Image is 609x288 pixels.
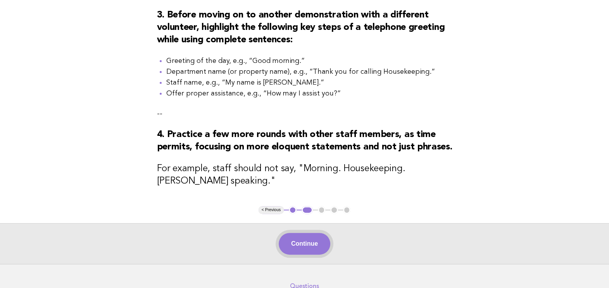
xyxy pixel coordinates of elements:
button: Continue [279,233,330,255]
li: Offer proper assistance, e.g., “How may I assist you?” [166,88,452,99]
h3: For example, staff should not say, "Morning. Housekeeping. [PERSON_NAME] speaking." [157,163,452,187]
li: Greeting of the day, e.g., “Good morning.” [166,56,452,66]
li: Department name (or property name), e.g., “Thank you for calling Housekeeping.” [166,66,452,77]
button: < Previous [259,206,284,214]
button: 2 [302,206,313,214]
strong: 4. Practice a few more rounds with other staff members, as time permits, focusing on more eloquen... [157,130,452,152]
button: 1 [289,206,297,214]
p: -- [157,108,452,119]
strong: 3. Before moving on to another demonstration with a different volunteer, highlight the following ... [157,10,445,45]
li: Staff name, e.g., “My name is [PERSON_NAME].” [166,77,452,88]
